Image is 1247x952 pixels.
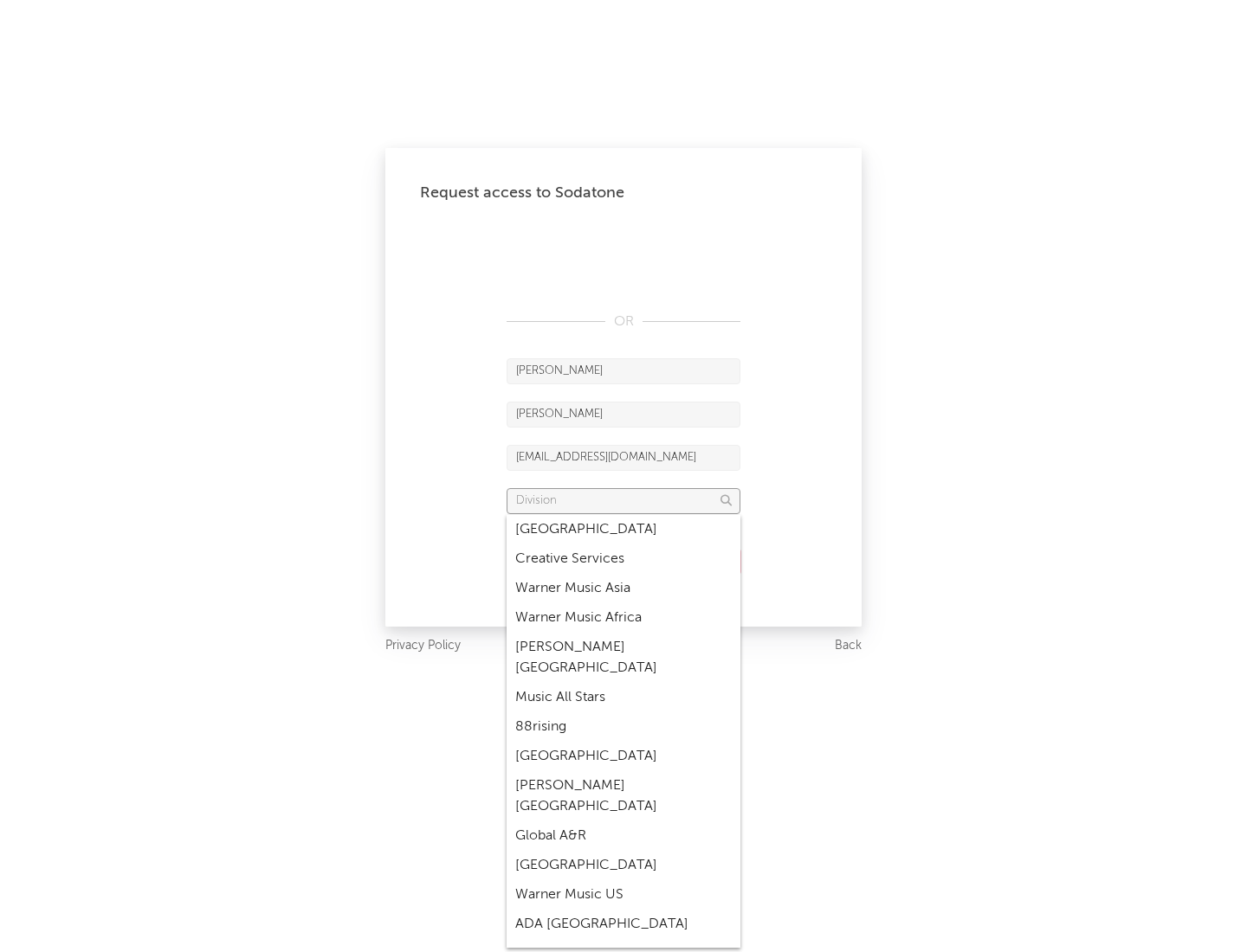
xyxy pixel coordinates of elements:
[835,635,862,657] a: Back
[507,312,740,332] div: OR
[507,488,740,514] input: Division
[507,544,740,574] div: Creative Services
[507,851,740,880] div: [GEOGRAPHIC_DATA]
[507,742,740,771] div: [GEOGRAPHIC_DATA]
[507,603,740,633] div: Warner Music Africa
[507,821,740,851] div: Global A&R
[507,910,740,939] div: ADA [GEOGRAPHIC_DATA]
[385,635,461,657] a: Privacy Policy
[507,445,740,471] input: Email
[507,515,740,544] div: [GEOGRAPHIC_DATA]
[507,633,740,683] div: [PERSON_NAME] [GEOGRAPHIC_DATA]
[507,402,740,428] input: Last Name
[507,880,740,910] div: Warner Music US
[420,183,827,203] div: Request access to Sodatone
[507,771,740,821] div: [PERSON_NAME] [GEOGRAPHIC_DATA]
[507,712,740,742] div: 88rising
[507,358,740,384] input: First Name
[507,683,740,712] div: Music All Stars
[507,574,740,603] div: Warner Music Asia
